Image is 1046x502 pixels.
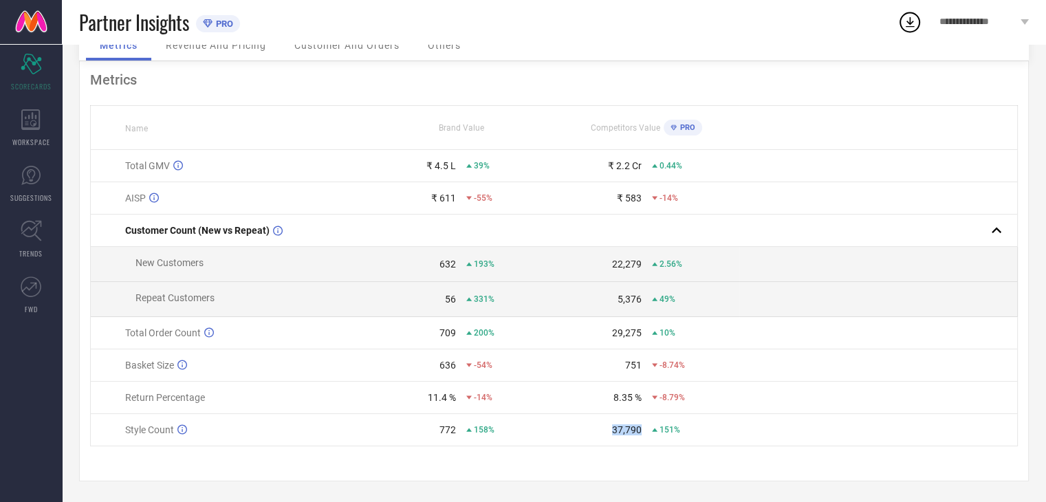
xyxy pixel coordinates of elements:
div: ₹ 611 [431,193,456,204]
span: AISP [125,193,146,204]
span: Style Count [125,424,174,435]
span: New Customers [135,257,204,268]
div: 709 [439,327,456,338]
span: WORKSPACE [12,137,50,147]
span: Total Order Count [125,327,201,338]
span: Competitors Value [591,123,660,133]
span: -14% [660,193,678,203]
div: ₹ 2.2 Cr [608,160,642,171]
span: 0.44% [660,161,682,171]
span: SUGGESTIONS [10,193,52,203]
span: Metrics [100,40,138,51]
span: SCORECARDS [11,81,52,91]
span: -54% [474,360,492,370]
div: 11.4 % [428,392,456,403]
span: Total GMV [125,160,170,171]
div: 56 [445,294,456,305]
span: 151% [660,425,680,435]
span: 200% [474,328,494,338]
div: 751 [625,360,642,371]
div: Open download list [897,10,922,34]
span: Name [125,124,148,133]
div: 636 [439,360,456,371]
span: -8.74% [660,360,685,370]
span: -55% [474,193,492,203]
span: Customer And Orders [294,40,400,51]
span: TRENDS [19,248,43,259]
span: Brand Value [439,123,484,133]
div: ₹ 583 [617,193,642,204]
span: Partner Insights [79,8,189,36]
span: Revenue And Pricing [166,40,266,51]
span: Customer Count (New vs Repeat) [125,225,270,236]
span: PRO [677,123,695,132]
div: 37,790 [612,424,642,435]
div: 8.35 % [613,392,642,403]
div: Metrics [90,72,1018,88]
span: 49% [660,294,675,304]
span: 158% [474,425,494,435]
span: Others [428,40,461,51]
div: ₹ 4.5 L [426,160,456,171]
div: 22,279 [612,259,642,270]
span: 193% [474,259,494,269]
div: 772 [439,424,456,435]
div: 29,275 [612,327,642,338]
span: 39% [474,161,490,171]
div: 5,376 [618,294,642,305]
span: Return Percentage [125,392,205,403]
span: 2.56% [660,259,682,269]
span: Basket Size [125,360,174,371]
span: FWD [25,304,38,314]
span: -14% [474,393,492,402]
span: 10% [660,328,675,338]
span: -8.79% [660,393,685,402]
span: 331% [474,294,494,304]
span: PRO [213,19,233,29]
div: 632 [439,259,456,270]
span: Repeat Customers [135,292,215,303]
